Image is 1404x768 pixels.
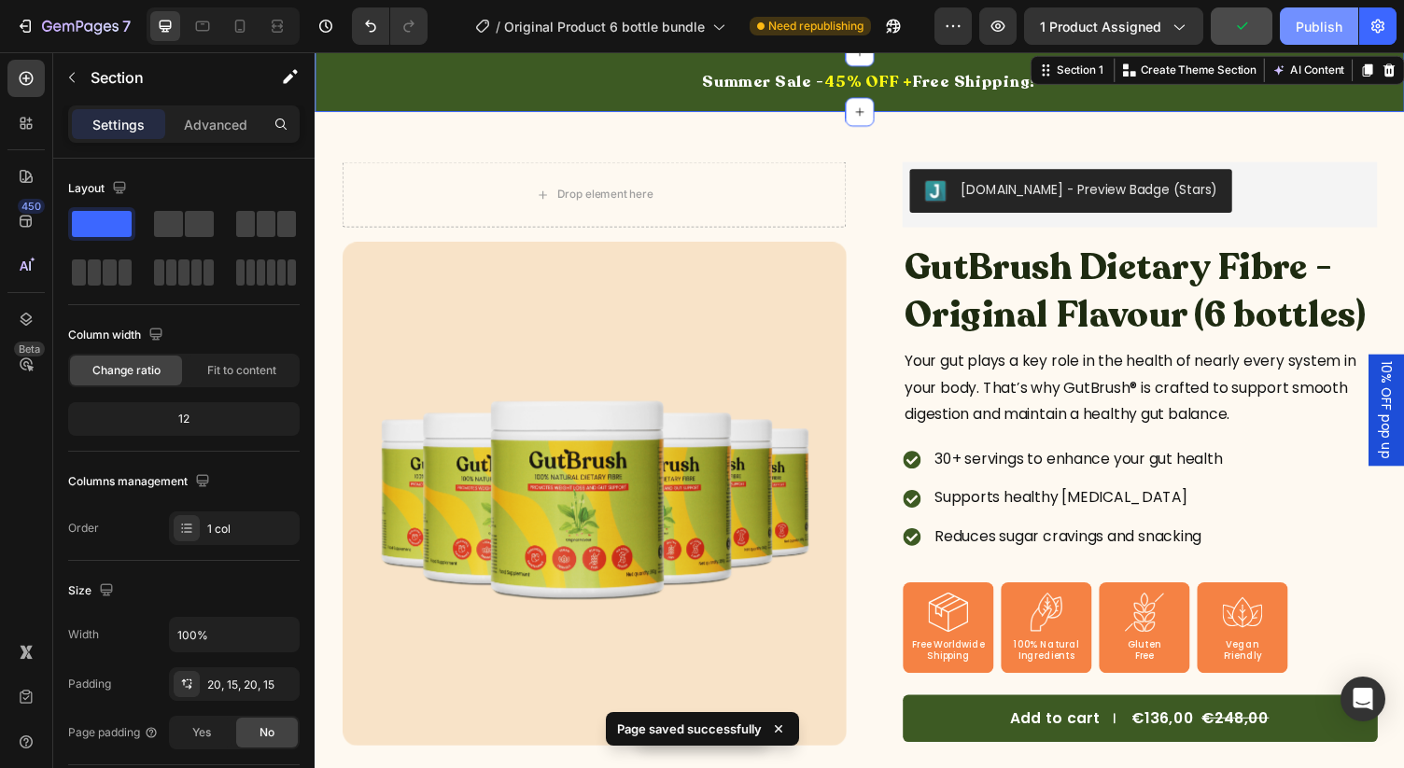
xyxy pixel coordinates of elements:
p: 7 [122,15,131,37]
p: Your gut plays a key role in the health of nearly every system in your body. That’s why GutBrush®... [606,305,1090,385]
p: Friendly [908,615,998,627]
p: Free [807,615,897,627]
span: Original Product 6 bottle bundle [504,17,705,36]
button: Publish [1280,7,1358,45]
div: 1 col [207,521,295,538]
button: 1 product assigned [1024,7,1203,45]
h1: GutBrush Dietary Fibre - Original Flavour (6 bottles) [604,195,1092,296]
div: 20, 15, 20, 15 [207,677,295,693]
p: Section [91,66,244,89]
button: Add to cart [604,661,1092,709]
button: AI Content [980,7,1062,30]
div: Padding [68,676,111,692]
span: Summer Sale - [399,20,524,41]
div: Page padding [68,724,159,741]
div: Open Intercom Messenger [1341,677,1385,721]
span: Custom Code [604,732,1092,754]
span: 1 product assigned [1040,17,1161,36]
div: Size [68,579,118,604]
span: Yes [192,724,211,741]
div: Layout [68,176,131,202]
p: Vegan [908,604,998,616]
p: Gluten [807,604,897,616]
div: Section 1 [759,10,814,27]
div: €248,00 [909,672,983,698]
span: Fit to content [207,362,276,379]
div: Beta [14,342,45,356]
div: Publish [1296,17,1342,36]
p: Advanced [184,115,247,134]
div: Undo/Redo [352,7,428,45]
div: 450 [18,199,45,214]
button: Judge.me - Preview Badge (Stars) [611,120,943,165]
p: 100% Natural Ingredients [707,604,796,627]
div: [DOMAIN_NAME] - Preview Badge (Stars) [664,132,928,151]
span: 30+ servings to enhance your gut health [637,407,933,428]
span: Free Shipping! [615,20,741,41]
span: 45% OFF + [524,20,615,41]
iframe: Design area [315,52,1404,768]
span: No [260,724,274,741]
div: Add to cart [714,674,807,696]
button: 7 [7,7,139,45]
img: Judgeme.png [626,132,649,154]
span: Need republishing [768,18,863,35]
p: Create Theme Section [849,10,968,27]
div: Width [68,626,99,643]
input: Auto [170,618,299,651]
span: Reduces sugar cravings and snacking [637,487,911,509]
span: Change ratio [92,362,161,379]
p: Page saved successfully [617,719,762,738]
div: Column width [68,323,167,348]
div: €136,00 [836,672,906,698]
div: Drop element here [249,139,348,154]
span: Supports healthy [MEDICAL_DATA] [637,447,897,468]
div: Order [68,520,99,537]
p: Settings [92,115,145,134]
img: GutBrush Dietary Fibre - Original Flavour (6 bottles) [28,195,546,713]
p: Free Worldwide Shipping [606,604,695,627]
span: 10% OFF pop up [1092,318,1111,418]
span: / [496,17,500,36]
div: Columns management [68,469,214,495]
div: 12 [72,406,296,432]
